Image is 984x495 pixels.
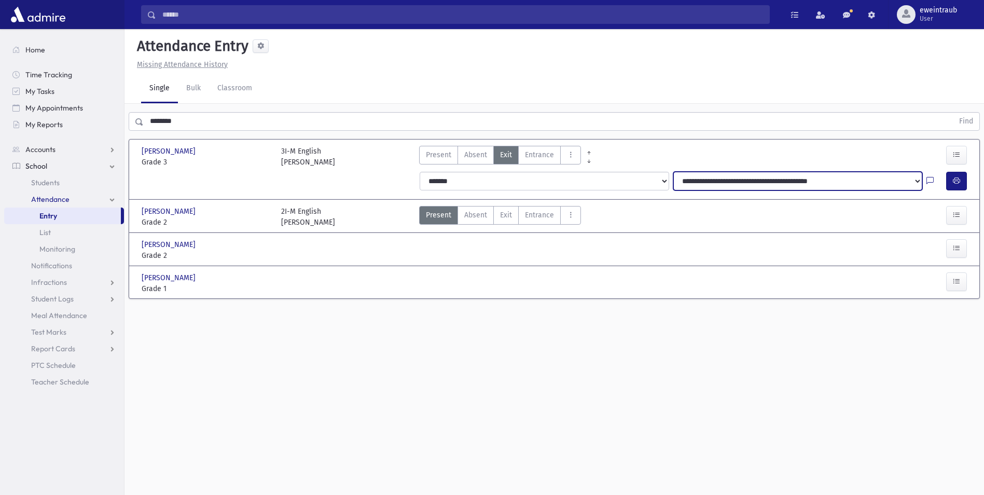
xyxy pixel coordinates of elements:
[4,158,124,174] a: School
[4,241,124,257] a: Monitoring
[31,361,76,370] span: PTC Schedule
[133,37,248,55] h5: Attendance Entry
[4,208,121,224] a: Entry
[178,74,209,103] a: Bulk
[25,70,72,79] span: Time Tracking
[4,174,124,191] a: Students
[920,6,957,15] span: eweintraub
[39,211,57,221] span: Entry
[4,357,124,374] a: PTC Schedule
[31,195,70,204] span: Attendance
[464,210,487,221] span: Absent
[8,4,68,25] img: AdmirePro
[4,257,124,274] a: Notifications
[4,100,124,116] a: My Appointments
[31,278,67,287] span: Infractions
[31,377,89,387] span: Teacher Schedule
[31,178,60,187] span: Students
[500,149,512,160] span: Exit
[25,103,83,113] span: My Appointments
[25,45,45,54] span: Home
[142,146,198,157] span: [PERSON_NAME]
[142,157,271,168] span: Grade 3
[4,141,124,158] a: Accounts
[25,145,56,154] span: Accounts
[133,60,228,69] a: Missing Attendance History
[953,113,979,130] button: Find
[25,120,63,129] span: My Reports
[281,206,335,228] div: 2I-M English [PERSON_NAME]
[137,60,228,69] u: Missing Attendance History
[281,146,335,168] div: 3I-M English [PERSON_NAME]
[31,327,66,337] span: Test Marks
[142,283,271,294] span: Grade 1
[25,87,54,96] span: My Tasks
[4,324,124,340] a: Test Marks
[142,206,198,217] span: [PERSON_NAME]
[4,224,124,241] a: List
[4,340,124,357] a: Report Cards
[426,210,451,221] span: Present
[419,206,581,228] div: AttTypes
[920,15,957,23] span: User
[39,228,51,237] span: List
[426,149,451,160] span: Present
[4,374,124,390] a: Teacher Schedule
[525,210,554,221] span: Entrance
[4,191,124,208] a: Attendance
[142,250,271,261] span: Grade 2
[4,42,124,58] a: Home
[464,149,487,160] span: Absent
[31,261,72,270] span: Notifications
[142,217,271,228] span: Grade 2
[525,149,554,160] span: Entrance
[141,74,178,103] a: Single
[142,239,198,250] span: [PERSON_NAME]
[39,244,75,254] span: Monitoring
[500,210,512,221] span: Exit
[31,294,74,304] span: Student Logs
[4,291,124,307] a: Student Logs
[31,311,87,320] span: Meal Attendance
[209,74,260,103] a: Classroom
[156,5,769,24] input: Search
[419,146,581,168] div: AttTypes
[31,344,75,353] span: Report Cards
[4,83,124,100] a: My Tasks
[25,161,47,171] span: School
[142,272,198,283] span: [PERSON_NAME]
[4,66,124,83] a: Time Tracking
[4,274,124,291] a: Infractions
[4,116,124,133] a: My Reports
[4,307,124,324] a: Meal Attendance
